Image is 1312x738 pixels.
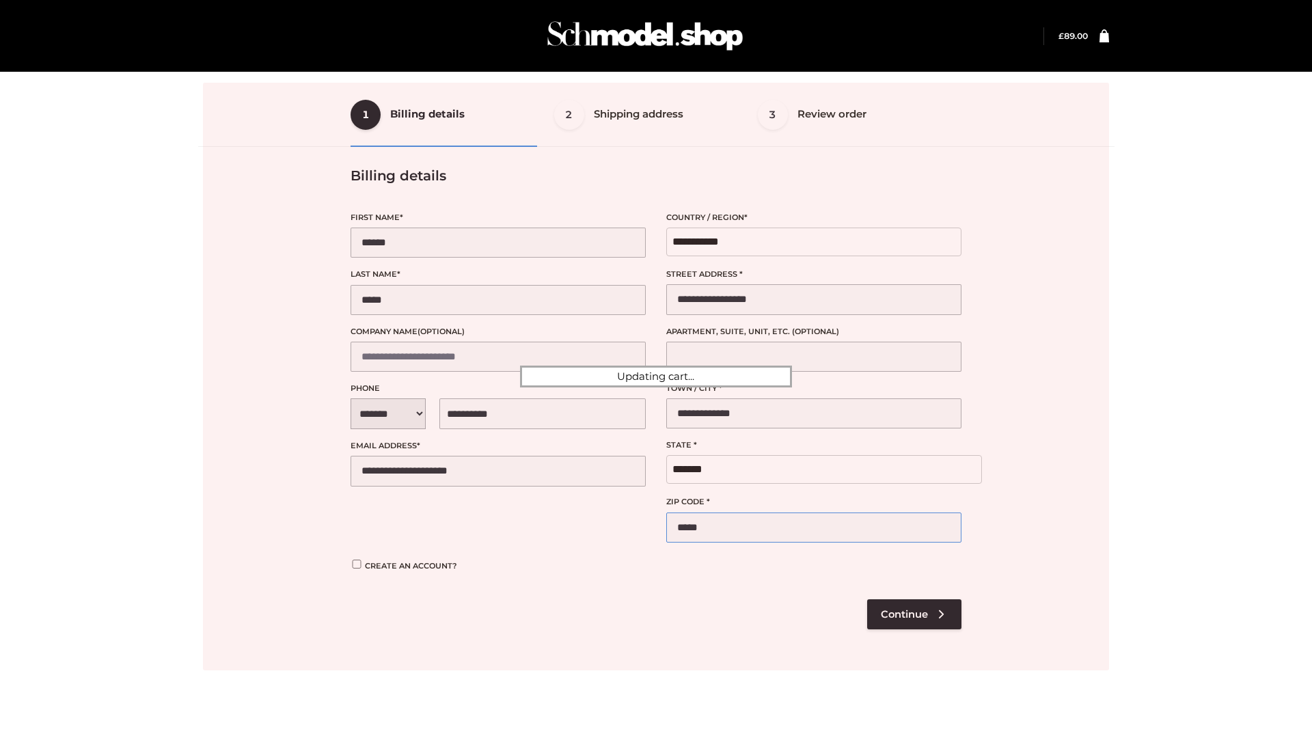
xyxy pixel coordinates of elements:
div: Updating cart... [520,366,792,387]
span: £ [1058,31,1064,41]
a: £89.00 [1058,31,1088,41]
img: Schmodel Admin 964 [543,9,748,63]
bdi: 89.00 [1058,31,1088,41]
